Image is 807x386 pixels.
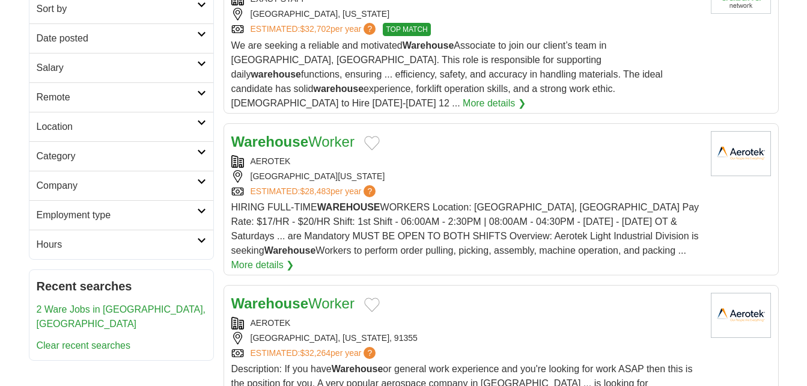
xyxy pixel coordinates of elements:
span: ? [364,347,376,359]
a: ESTIMATED:$32,702per year? [251,23,379,36]
img: Aerotek logo [711,293,771,338]
span: $32,702 [300,24,330,34]
span: TOP MATCH [383,23,430,36]
a: ESTIMATED:$32,264per year? [251,347,379,360]
a: Remote [29,82,213,112]
a: Clear recent searches [37,340,131,351]
a: Salary [29,53,213,82]
strong: Warehouse [332,364,383,374]
span: ? [364,23,376,35]
h2: Hours [37,237,197,252]
span: $28,483 [300,186,330,196]
span: ? [364,185,376,197]
a: Category [29,141,213,171]
h2: Remote [37,90,197,105]
strong: warehouse [313,84,364,94]
span: $32,264 [300,348,330,358]
img: Aerotek logo [711,131,771,176]
a: Employment type [29,200,213,230]
a: WarehouseWorker [231,295,355,311]
button: Add to favorite jobs [364,298,380,312]
h2: Recent searches [37,277,206,295]
h2: Sort by [37,2,197,16]
strong: warehouse [251,69,301,79]
h2: Date posted [37,31,197,46]
h2: Category [37,149,197,164]
div: [GEOGRAPHIC_DATA][US_STATE] [231,170,701,183]
button: Add to favorite jobs [364,136,380,150]
strong: Warehouse [403,40,454,51]
strong: Warehouse [264,245,316,256]
div: [GEOGRAPHIC_DATA], [US_STATE], 91355 [231,332,701,345]
a: Hours [29,230,213,259]
a: 2 Ware Jobs in [GEOGRAPHIC_DATA], [GEOGRAPHIC_DATA] [37,304,206,329]
strong: WAREHOUSE [317,202,380,212]
h2: Company [37,179,197,193]
h2: Location [37,120,197,134]
a: ESTIMATED:$28,483per year? [251,185,379,198]
a: More details ❯ [231,258,294,272]
a: AEROTEK [251,318,291,328]
a: More details ❯ [463,96,526,111]
h2: Salary [37,61,197,75]
a: AEROTEK [251,156,291,166]
strong: Warehouse [231,133,308,150]
a: Company [29,171,213,200]
strong: Warehouse [231,295,308,311]
div: [GEOGRAPHIC_DATA], [US_STATE] [231,8,701,20]
a: Date posted [29,23,213,53]
span: HIRING FULL-TIME WORKERS Location: [GEOGRAPHIC_DATA], [GEOGRAPHIC_DATA] Pay Rate: $17/HR - $20/HR... [231,202,699,256]
a: Location [29,112,213,141]
a: WarehouseWorker [231,133,355,150]
h2: Employment type [37,208,197,222]
span: We are seeking a reliable and motivated Associate to join our client’s team in [GEOGRAPHIC_DATA],... [231,40,663,108]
